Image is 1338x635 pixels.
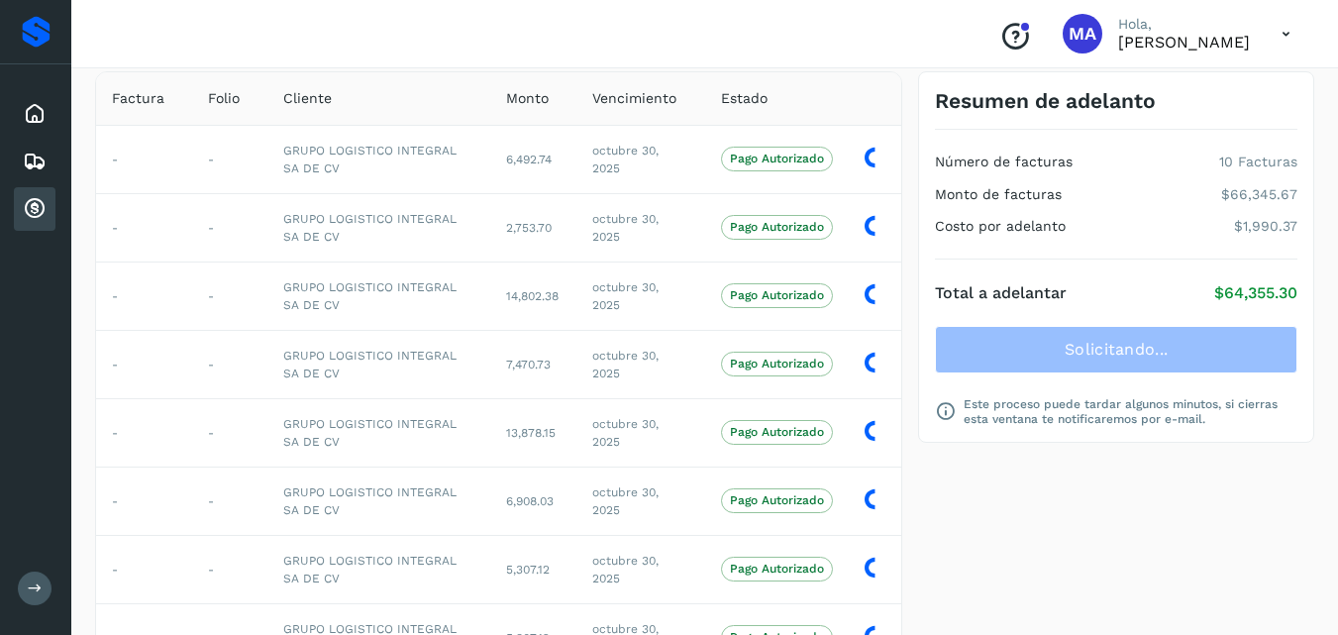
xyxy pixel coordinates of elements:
h4: Número de facturas [935,154,1073,170]
span: 14,802.38 [506,289,559,303]
span: octubre 30, 2025 [592,554,659,585]
span: octubre 30, 2025 [592,349,659,380]
span: Monto [506,88,549,109]
span: 2,753.70 [506,221,552,235]
td: GRUPO LOGISTICO INTEGRAL SA DE CV [267,125,490,193]
span: Vencimiento [592,88,676,109]
div: Embarques [14,140,55,183]
span: octubre 30, 2025 [592,485,659,517]
div: Cuentas por cobrar [14,187,55,231]
span: octubre 30, 2025 [592,417,659,449]
td: GRUPO LOGISTICO INTEGRAL SA DE CV [267,193,490,262]
td: - [96,330,192,398]
span: Folio [208,88,240,109]
span: 7,470.73 [506,358,551,371]
td: GRUPO LOGISTICO INTEGRAL SA DE CV [267,398,490,467]
p: Pago Autorizado [730,288,824,302]
h4: Costo por adelanto [935,218,1066,235]
td: - [96,125,192,193]
span: octubre 30, 2025 [592,212,659,244]
p: Pago Autorizado [730,220,824,234]
p: Hola, [1118,16,1250,33]
button: Solicitando... [935,326,1297,373]
p: Pago Autorizado [730,425,824,439]
div: Inicio [14,92,55,136]
span: Estado [721,88,768,109]
td: - [192,330,267,398]
p: 10 Facturas [1219,154,1297,170]
td: - [192,125,267,193]
h4: Total a adelantar [935,283,1067,302]
p: Pago Autorizado [730,562,824,576]
h4: Monto de facturas [935,186,1062,203]
td: - [192,193,267,262]
td: GRUPO LOGISTICO INTEGRAL SA DE CV [267,262,490,330]
td: - [96,262,192,330]
h3: Resumen de adelanto [935,88,1156,113]
td: - [192,535,267,603]
span: 6,908.03 [506,494,554,508]
td: - [192,262,267,330]
span: Solicitando... [1065,339,1168,361]
td: - [192,398,267,467]
p: $64,355.30 [1214,283,1297,302]
td: - [96,467,192,535]
p: Pago Autorizado [730,357,824,370]
td: - [96,398,192,467]
td: GRUPO LOGISTICO INTEGRAL SA DE CV [267,467,490,535]
p: Pago Autorizado [730,493,824,507]
span: 5,307.12 [506,563,550,577]
p: Pago Autorizado [730,152,824,165]
td: GRUPO LOGISTICO INTEGRAL SA DE CV [267,330,490,398]
p: Este proceso puede tardar algunos minutos, si cierras esta ventana te notificaremos por e-mail. [964,397,1297,426]
span: 13,878.15 [506,426,556,440]
td: - [96,535,192,603]
td: GRUPO LOGISTICO INTEGRAL SA DE CV [267,535,490,603]
span: Cliente [283,88,332,109]
p: $1,990.37 [1234,218,1297,235]
span: Factura [112,88,164,109]
td: - [96,193,192,262]
td: - [192,467,267,535]
span: 6,492.74 [506,153,552,166]
span: octubre 30, 2025 [592,144,659,175]
p: $66,345.67 [1221,186,1297,203]
p: MIGUEL ANGEL LARIOS BRAVO [1118,33,1250,52]
span: octubre 30, 2025 [592,280,659,312]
